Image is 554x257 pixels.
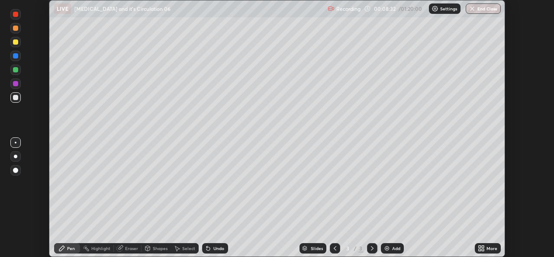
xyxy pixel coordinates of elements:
[57,5,68,12] p: LIVE
[182,246,195,250] div: Select
[466,3,501,14] button: End Class
[440,7,457,11] p: Settings
[383,245,390,252] img: add-slide-button
[336,6,361,12] p: Recording
[91,246,110,250] div: Highlight
[354,246,357,251] div: /
[392,246,400,250] div: Add
[153,246,167,250] div: Shapes
[311,246,323,250] div: Slides
[344,246,352,251] div: 3
[67,246,75,250] div: Pen
[213,246,224,250] div: Undo
[469,5,476,12] img: end-class-cross
[358,244,364,252] div: 3
[74,5,171,12] p: [MEDICAL_DATA] and it's Circulation 06
[328,5,335,12] img: recording.375f2c34.svg
[125,246,138,250] div: Eraser
[486,246,497,250] div: More
[432,5,438,12] img: class-settings-icons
